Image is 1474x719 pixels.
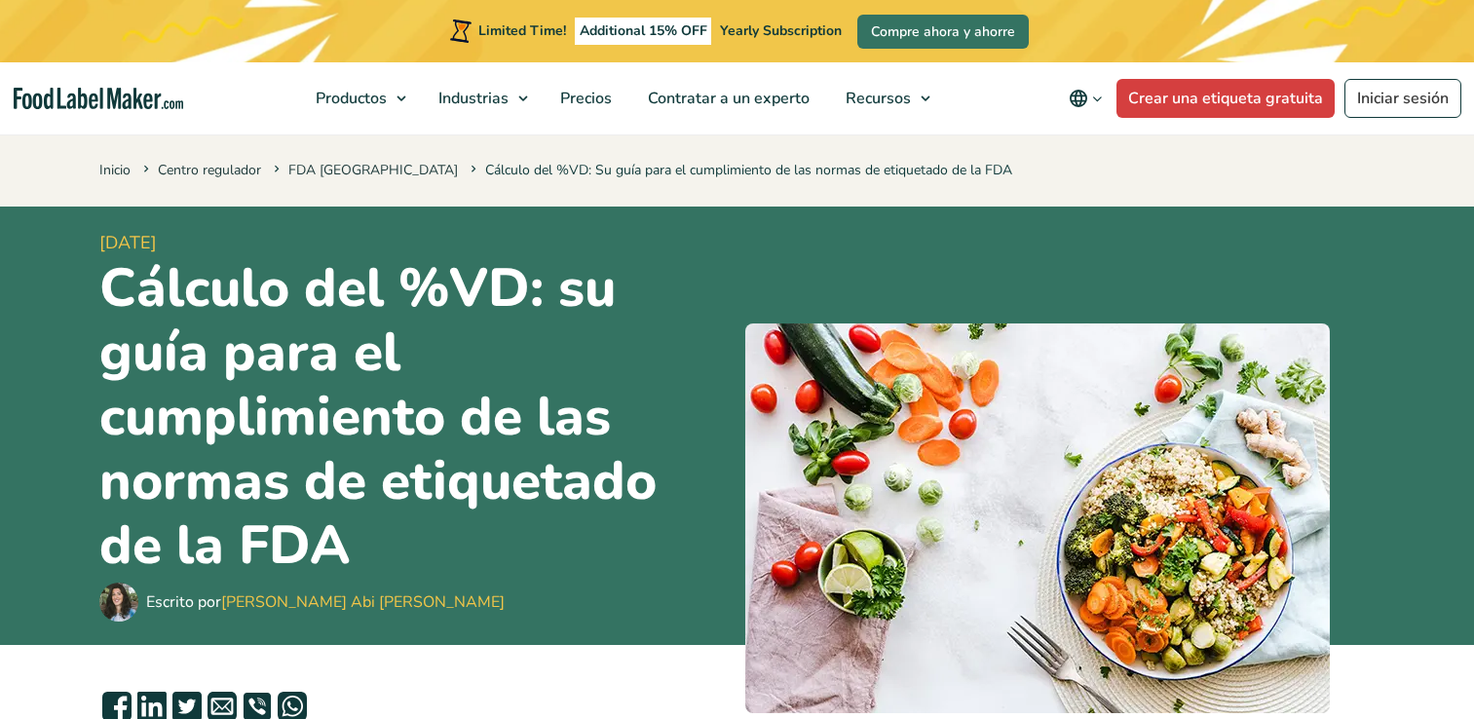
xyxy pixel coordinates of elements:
a: Compre ahora y ahorre [857,15,1029,49]
a: Inicio [99,161,131,179]
a: Industrias [421,62,538,134]
a: Iniciar sesión [1344,79,1461,118]
span: Productos [310,88,389,109]
a: Productos [298,62,416,134]
button: Change language [1055,79,1116,118]
div: Escrito por [146,590,505,614]
span: Recursos [840,88,913,109]
a: Precios [543,62,625,134]
span: Precios [554,88,614,109]
a: Food Label Maker homepage [14,88,183,110]
a: Recursos [828,62,940,134]
span: Yearly Subscription [720,21,842,40]
a: [PERSON_NAME] Abi [PERSON_NAME] [221,591,505,613]
h1: Cálculo del %VD: su guía para el cumplimiento de las normas de etiquetado de la FDA [99,256,730,578]
a: Crear una etiqueta gratuita [1116,79,1335,118]
img: Maria Abi Hanna - Etiquetadora de alimentos [99,583,138,622]
span: Additional 15% OFF [575,18,712,45]
span: [DATE] [99,230,730,256]
a: Contratar a un experto [630,62,823,134]
span: Cálculo del %VD: Su guía para el cumplimiento de las normas de etiquetado de la FDA [467,161,1012,179]
a: Centro regulador [158,161,261,179]
a: FDA [GEOGRAPHIC_DATA] [288,161,458,179]
span: Limited Time! [478,21,566,40]
span: Contratar a un experto [642,88,812,109]
span: Industrias [433,88,510,109]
